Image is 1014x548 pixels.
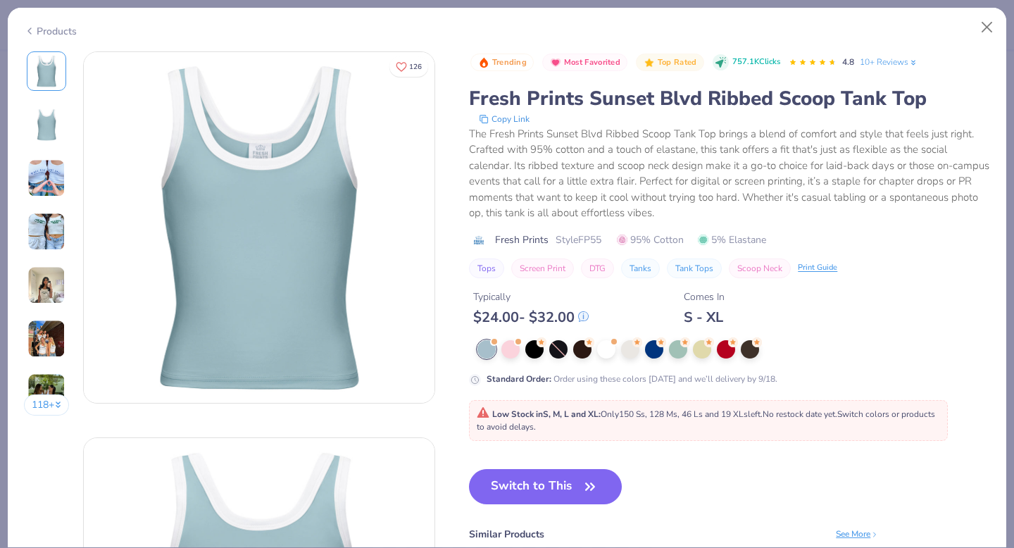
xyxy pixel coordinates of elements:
span: Style FP55 [556,232,601,247]
div: Similar Products [469,527,544,542]
span: Only 150 Ss, 128 Ms, 46 Ls and 19 XLs left. Switch colors or products to avoid delays. [477,409,935,432]
a: 10+ Reviews [860,56,918,68]
span: 5% Elastane [698,232,766,247]
button: Tops [469,259,504,278]
img: User generated content [27,213,65,251]
div: S - XL [684,309,725,326]
img: User generated content [27,159,65,197]
span: Trending [492,58,527,66]
button: Scoop Neck [729,259,791,278]
img: Back [30,108,63,142]
img: Front [30,54,63,88]
div: The Fresh Prints Sunset Blvd Ribbed Scoop Tank Top brings a blend of comfort and style that feels... [469,126,990,221]
span: Fresh Prints [495,232,549,247]
span: 757.1K Clicks [732,56,780,68]
img: Front [84,52,434,403]
button: 118+ [24,394,70,416]
button: Tank Tops [667,259,722,278]
span: No restock date yet. [763,409,837,420]
span: 126 [409,63,422,70]
div: Fresh Prints Sunset Blvd Ribbed Scoop Tank Top [469,85,990,112]
strong: Low Stock in S, M, L and XL : [492,409,601,420]
img: Trending sort [478,57,489,68]
img: User generated content [27,373,65,411]
img: User generated content [27,266,65,304]
span: Most Favorited [564,58,620,66]
button: DTG [581,259,614,278]
button: Badge Button [542,54,627,72]
img: User generated content [27,320,65,358]
div: 4.8 Stars [789,51,837,74]
div: $ 24.00 - $ 32.00 [473,309,589,326]
div: Comes In [684,289,725,304]
div: Products [24,24,77,39]
button: Screen Print [511,259,574,278]
div: Typically [473,289,589,304]
button: Switch to This [469,469,622,504]
img: Most Favorited sort [550,57,561,68]
span: Top Rated [658,58,697,66]
span: 4.8 [842,56,854,68]
button: Badge Button [636,54,703,72]
button: Like [389,56,428,77]
div: Order using these colors [DATE] and we’ll delivery by 9/18. [487,373,777,385]
div: Print Guide [798,262,837,274]
button: Tanks [621,259,660,278]
img: Top Rated sort [644,57,655,68]
button: copy to clipboard [475,112,534,126]
span: 95% Cotton [617,232,684,247]
strong: Standard Order : [487,373,551,385]
img: brand logo [469,235,488,246]
div: See More [836,528,879,540]
button: Badge Button [470,54,534,72]
button: Close [974,14,1001,41]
